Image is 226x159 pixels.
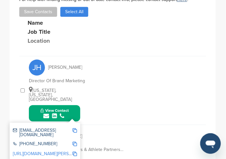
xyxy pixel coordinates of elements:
img: Copy [73,142,77,146]
span: [PERSON_NAME] [48,65,82,70]
img: Copy [73,128,77,133]
span: View Contact [40,108,69,113]
div: Name [28,20,98,26]
iframe: Button to launch messaging window [200,133,221,154]
span: [US_STATE], [US_STATE], [GEOGRAPHIC_DATA] [29,88,72,102]
div: Director Of Brand Marketing [29,79,125,83]
button: Select All [60,7,88,17]
img: Copy [73,152,77,156]
div: [EMAIL_ADDRESS][DOMAIN_NAME] [13,128,72,137]
a: [URL][DOMAIN_NAME][PERSON_NAME] [13,151,91,156]
button: View Contact [33,104,76,123]
div: [PHONE_NUMBER] [13,142,72,147]
div: Location [28,38,76,44]
div: Job Title [28,29,124,35]
button: Save Contacts [19,7,57,17]
span: JH [29,59,45,75]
